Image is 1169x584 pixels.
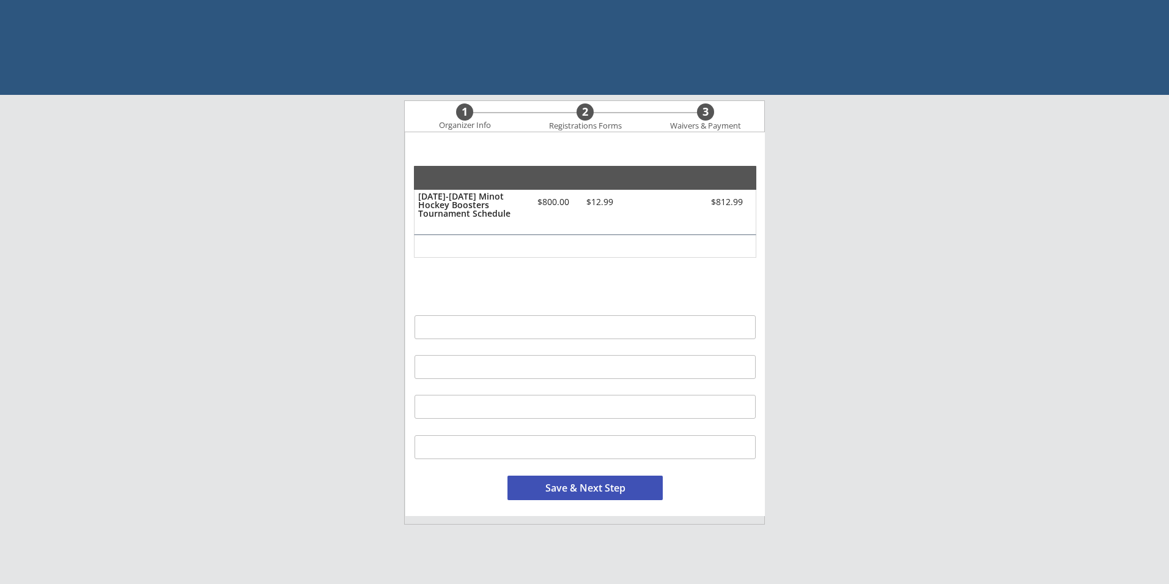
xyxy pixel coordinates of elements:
[543,121,627,131] div: Registrations Forms
[431,121,498,130] div: Organizer Info
[577,105,594,119] div: 2
[697,105,714,119] div: 3
[674,198,743,206] div: $812.99
[579,198,620,206] div: $12.99
[527,198,579,206] div: $800.00
[507,476,663,500] button: Save & Next Step
[418,192,522,218] div: [DATE]-[DATE] Minot Hockey Boosters Tournament Schedule
[456,105,473,119] div: 1
[663,121,748,131] div: Waivers & Payment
